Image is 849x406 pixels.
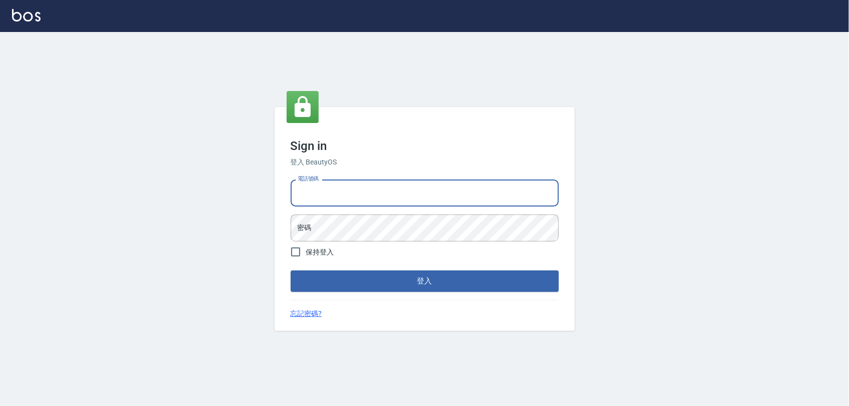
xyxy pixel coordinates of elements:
label: 電話號碼 [298,175,319,182]
button: 登入 [291,270,559,291]
img: Logo [12,9,41,21]
a: 忘記密碼? [291,308,322,319]
span: 保持登入 [306,247,334,257]
h3: Sign in [291,139,559,153]
h6: 登入 BeautyOS [291,157,559,167]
